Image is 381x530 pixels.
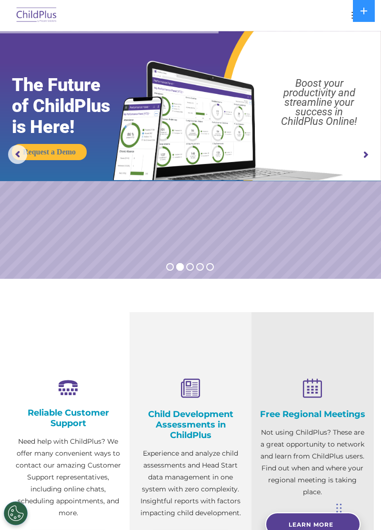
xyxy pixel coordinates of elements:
[263,79,376,126] rs-layer: Boost your productivity and streamline your success in ChildPlus Online!
[225,427,381,530] iframe: Chat Widget
[14,436,122,519] p: Need help with ChildPlus? We offer many convenient ways to contact our amazing Customer Support r...
[259,409,367,419] h4: Free Regional Meetings
[259,427,367,498] p: Not using ChildPlus? These are a great opportunity to network and learn from ChildPlus users. Fin...
[14,408,122,428] h4: Reliable Customer Support
[4,501,28,525] button: Cookies Settings
[14,4,59,27] img: ChildPlus by Procare Solutions
[137,448,245,519] p: Experience and analyze child assessments and Head Start data management in one system with zero c...
[12,144,87,160] a: Request a Demo
[137,409,245,440] h4: Child Development Assessments in ChildPlus
[12,74,133,137] rs-layer: The Future of ChildPlus is Here!
[336,494,342,522] div: Drag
